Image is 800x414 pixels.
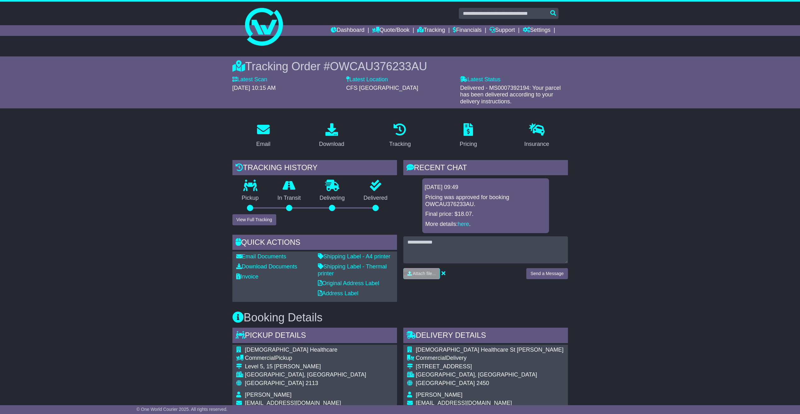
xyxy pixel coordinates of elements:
[245,400,341,406] span: [EMAIL_ADDRESS][DOMAIN_NAME]
[306,380,318,386] span: 2113
[416,371,564,378] div: [GEOGRAPHIC_DATA], [GEOGRAPHIC_DATA]
[236,263,297,270] a: Download Documents
[318,290,359,296] a: Address Label
[416,400,512,406] span: [EMAIL_ADDRESS][DOMAIN_NAME]
[372,25,409,36] a: Quote/Book
[346,76,388,83] label: Latest Location
[346,85,418,91] span: CFS [GEOGRAPHIC_DATA]
[232,60,568,73] div: Tracking Order #
[232,195,268,202] p: Pickup
[425,184,546,191] div: [DATE] 09:49
[354,195,397,202] p: Delivered
[252,121,274,151] a: Email
[416,380,475,386] span: [GEOGRAPHIC_DATA]
[232,160,397,177] div: Tracking history
[425,211,546,218] p: Final price: $18.07.
[245,380,304,386] span: [GEOGRAPHIC_DATA]
[245,392,292,398] span: [PERSON_NAME]
[476,380,489,386] span: 2450
[245,363,366,370] div: Level 5, 15 [PERSON_NAME]
[417,25,445,36] a: Tracking
[232,214,276,225] button: View Full Tracking
[460,76,500,83] label: Latest Status
[458,221,469,227] a: here
[425,194,546,208] p: Pricing was approved for booking OWCAU376233AU.
[245,355,275,361] span: Commercial
[318,280,379,286] a: Original Address Label
[416,347,564,353] span: [DEMOGRAPHIC_DATA] Healthcare St [PERSON_NAME]
[319,140,344,148] div: Download
[489,25,515,36] a: Support
[385,121,415,151] a: Tracking
[416,355,446,361] span: Commercial
[232,311,568,324] h3: Booking Details
[232,85,276,91] span: [DATE] 10:15 AM
[331,25,365,36] a: Dashboard
[453,25,482,36] a: Financials
[416,392,463,398] span: [PERSON_NAME]
[236,273,259,280] a: Invoice
[460,85,561,105] span: Delivered - MS0007392194: Your parcel has been delivered according to your delivery instructions.
[232,235,397,252] div: Quick Actions
[403,160,568,177] div: RECENT CHAT
[526,268,568,279] button: Send a Message
[232,76,267,83] label: Latest Scan
[137,407,228,412] span: © One World Courier 2025. All rights reserved.
[245,355,366,362] div: Pickup
[425,221,546,228] p: More details: .
[318,263,387,277] a: Shipping Label - Thermal printer
[403,328,568,345] div: Delivery Details
[330,60,427,73] span: OWCAU376233AU
[268,195,310,202] p: In Transit
[389,140,411,148] div: Tracking
[460,140,477,148] div: Pricing
[416,355,564,362] div: Delivery
[524,140,549,148] div: Insurance
[310,195,354,202] p: Delivering
[520,121,553,151] a: Insurance
[456,121,481,151] a: Pricing
[232,328,397,345] div: Pickup Details
[236,253,286,260] a: Email Documents
[245,371,366,378] div: [GEOGRAPHIC_DATA], [GEOGRAPHIC_DATA]
[318,253,390,260] a: Shipping Label - A4 printer
[416,363,564,370] div: [STREET_ADDRESS]
[315,121,348,151] a: Download
[256,140,270,148] div: Email
[245,347,337,353] span: [DEMOGRAPHIC_DATA] Healthcare
[523,25,551,36] a: Settings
